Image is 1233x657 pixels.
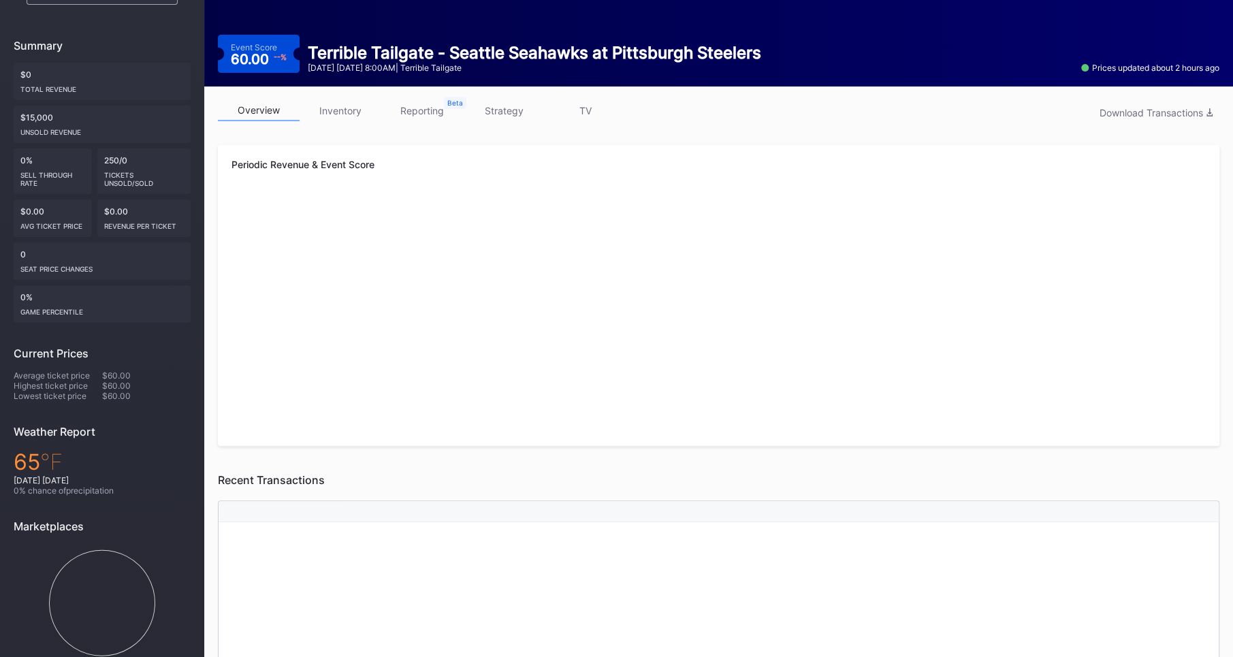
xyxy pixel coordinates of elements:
div: Lowest ticket price [14,391,102,401]
div: Terrible Tailgate - Seattle Seahawks at Pittsburgh Steelers [308,43,761,63]
div: $60.00 [102,391,191,401]
div: [DATE] [DATE] [14,475,191,485]
div: 0 % chance of precipitation [14,485,191,496]
div: Prices updated about 2 hours ago [1081,63,1219,73]
div: Summary [14,39,191,52]
div: 65 [14,449,191,475]
div: Game percentile [20,302,184,316]
a: overview [218,100,300,121]
div: 250/0 [97,148,191,194]
svg: Chart title [231,194,1205,330]
div: Download Transactions [1100,107,1213,118]
div: $0 [14,63,191,100]
div: Recent Transactions [218,473,1219,487]
a: inventory [300,100,381,121]
div: Sell Through Rate [20,165,85,187]
div: $60.00 [102,370,191,381]
div: 0 [14,242,191,280]
div: Periodic Revenue & Event Score [231,159,1206,170]
div: Tickets Unsold/Sold [104,165,185,187]
div: Avg ticket price [20,217,85,230]
div: Revenue per ticket [104,217,185,230]
div: Marketplaces [14,519,191,533]
div: Highest ticket price [14,381,102,391]
div: Event Score [231,42,277,52]
div: -- % [274,54,287,61]
div: $0.00 [14,199,92,237]
div: [DATE] [DATE] 8:00AM | Terrible Tailgate [308,63,761,73]
div: Weather Report [14,425,191,438]
div: Unsold Revenue [20,123,184,136]
div: $60.00 [102,381,191,391]
button: Download Transactions [1093,103,1219,122]
div: seat price changes [20,259,184,273]
span: ℉ [40,449,63,475]
div: Average ticket price [14,370,102,381]
div: $15,000 [14,106,191,143]
div: Total Revenue [20,80,184,93]
div: $0.00 [97,199,191,237]
div: 0% [14,148,92,194]
div: 60.00 [231,52,287,66]
svg: Chart title [231,330,1205,432]
a: TV [545,100,626,121]
a: reporting [381,100,463,121]
a: strategy [463,100,545,121]
div: 0% [14,285,191,323]
div: Current Prices [14,347,191,360]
